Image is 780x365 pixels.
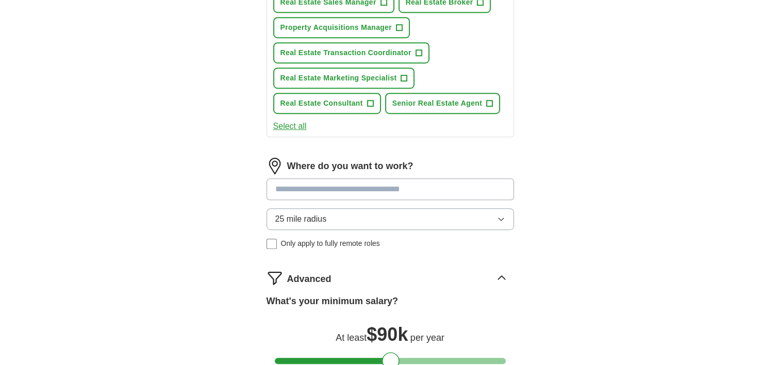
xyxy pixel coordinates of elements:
[280,98,363,109] span: Real Estate Consultant
[281,238,380,249] span: Only apply to fully remote roles
[267,270,283,286] img: filter
[273,120,307,132] button: Select all
[273,93,381,114] button: Real Estate Consultant
[410,333,444,343] span: per year
[367,324,408,345] span: $ 90k
[280,73,397,84] span: Real Estate Marketing Specialist
[287,272,331,286] span: Advanced
[273,68,415,89] button: Real Estate Marketing Specialist
[280,47,411,58] span: Real Estate Transaction Coordinator
[336,333,367,343] span: At least
[273,17,410,38] button: Property Acquisitions Manager
[392,98,482,109] span: Senior Real Estate Agent
[267,239,277,249] input: Only apply to fully remote roles
[385,93,500,114] button: Senior Real Estate Agent
[273,42,429,63] button: Real Estate Transaction Coordinator
[267,158,283,174] img: location.png
[275,213,327,225] span: 25 mile radius
[287,159,413,173] label: Where do you want to work?
[267,208,514,230] button: 25 mile radius
[280,22,392,33] span: Property Acquisitions Manager
[267,294,398,308] label: What's your minimum salary?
